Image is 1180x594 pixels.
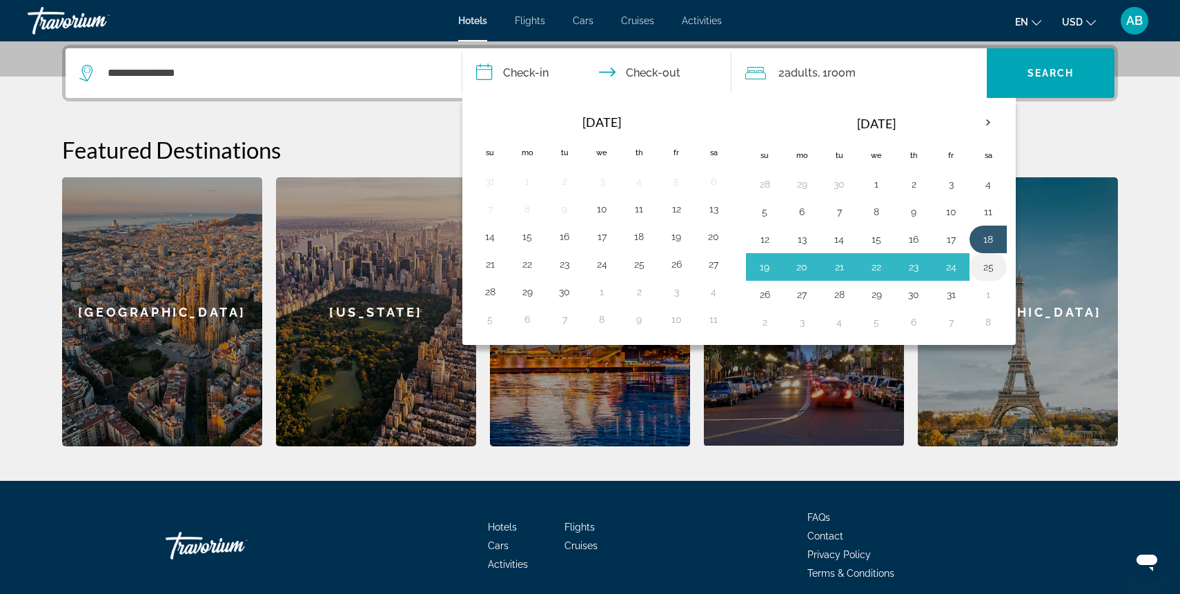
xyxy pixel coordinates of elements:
button: Day 24 [940,257,962,277]
a: Privacy Policy [807,549,871,560]
a: Flights [564,522,595,533]
span: , 1 [818,63,856,83]
iframe: Button to launch messaging window [1125,539,1169,583]
button: Day 22 [865,257,887,277]
button: Day 14 [479,227,501,246]
button: Day 28 [754,175,776,194]
span: en [1015,17,1028,28]
button: Day 23 [553,255,576,274]
button: Day 27 [702,255,725,274]
a: Travorium [28,3,166,39]
button: Day 28 [479,282,501,301]
span: Terms & Conditions [807,568,894,579]
button: Day 4 [828,313,850,332]
button: Day 3 [791,313,813,332]
button: Day 2 [628,282,650,301]
button: Day 30 [828,175,850,194]
button: Day 1 [865,175,887,194]
button: Day 3 [665,282,687,301]
button: Day 12 [665,199,687,219]
span: USD [1062,17,1083,28]
button: Day 6 [903,313,925,332]
button: Day 21 [479,255,501,274]
span: Activities [488,559,528,570]
a: [GEOGRAPHIC_DATA] [918,177,1118,446]
button: Day 5 [665,172,687,191]
a: Activities [682,15,722,26]
button: Day 12 [754,230,776,249]
button: Day 23 [903,257,925,277]
button: Day 22 [516,255,538,274]
button: Next month [970,107,1007,139]
button: Day 5 [754,202,776,221]
button: Day 31 [940,285,962,304]
button: Day 11 [977,202,999,221]
a: Cruises [564,540,598,551]
button: Change language [1015,12,1041,32]
a: FAQs [807,512,830,523]
button: Day 5 [479,310,501,329]
button: Day 5 [865,313,887,332]
button: Day 3 [591,172,613,191]
button: Day 17 [940,230,962,249]
button: Day 9 [628,310,650,329]
button: Day 9 [553,199,576,219]
span: Adults [785,66,818,79]
button: Day 26 [754,285,776,304]
button: Day 29 [865,285,887,304]
button: Day 2 [903,175,925,194]
h2: Featured Destinations [62,136,1118,164]
button: Day 29 [516,282,538,301]
button: Day 18 [628,227,650,246]
button: User Menu [1117,6,1152,35]
button: Day 16 [553,227,576,246]
button: Day 3 [940,175,962,194]
button: Day 28 [828,285,850,304]
button: Day 8 [977,313,999,332]
button: Day 20 [791,257,813,277]
button: Day 9 [903,202,925,221]
button: Day 18 [977,230,999,249]
button: Day 7 [940,313,962,332]
span: Cruises [621,15,654,26]
button: Day 6 [516,310,538,329]
a: Cars [573,15,593,26]
a: Cars [488,540,509,551]
a: Hotels [458,15,487,26]
a: Hotels [488,522,517,533]
button: Day 4 [628,172,650,191]
button: Day 21 [828,257,850,277]
span: Room [827,66,856,79]
button: Day 6 [702,172,725,191]
button: Day 15 [516,227,538,246]
button: Day 19 [665,227,687,246]
button: Day 10 [591,199,613,219]
button: Day 8 [591,310,613,329]
button: Day 27 [791,285,813,304]
button: Day 15 [865,230,887,249]
button: Day 1 [591,282,613,301]
button: Day 13 [702,199,725,219]
button: Day 25 [977,257,999,277]
a: [US_STATE] [276,177,476,446]
button: Day 10 [665,310,687,329]
button: Day 7 [479,199,501,219]
div: [GEOGRAPHIC_DATA] [62,177,262,446]
button: Day 16 [903,230,925,249]
button: Day 20 [702,227,725,246]
button: Day 30 [903,285,925,304]
button: Day 10 [940,202,962,221]
button: Day 8 [516,199,538,219]
a: Contact [807,531,843,542]
a: Flights [515,15,545,26]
